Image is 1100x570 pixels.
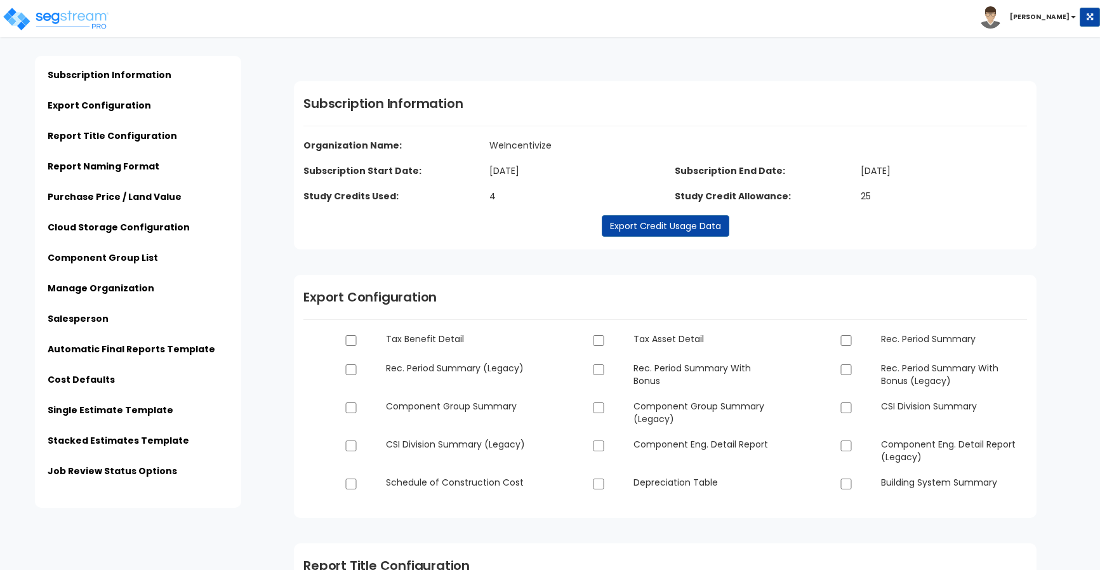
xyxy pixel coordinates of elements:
dd: Component Group Summary (Legacy) [624,400,789,425]
img: avatar.png [979,6,1002,29]
dd: CSI Division Summary [871,400,1037,413]
dt: Study Credit Allowance: [665,190,851,202]
dd: Depreciation Table [624,476,789,489]
dd: Tax Asset Detail [624,333,789,345]
a: Purchase Price / Land Value [48,190,182,203]
dd: Component Eng. Detail Report (Legacy) [871,438,1037,463]
a: Component Group List [48,251,158,264]
dd: Rec. Period Summary [871,333,1037,345]
dd: CSI Division Summary (Legacy) [376,438,541,451]
h1: Subscription Information [303,94,1027,113]
dt: Organization Name: [294,139,665,152]
a: Cloud Storage Configuration [48,221,190,234]
dd: Building System Summary [871,476,1037,489]
a: Subscription Information [48,69,171,81]
a: Export Credit Usage Data [602,215,729,237]
b: [PERSON_NAME] [1010,12,1070,22]
a: Job Review Status Options [48,465,177,477]
dd: WeIncentivize [480,139,851,152]
a: Automatic Final Reports Template [48,343,215,355]
a: Salesperson [48,312,109,325]
a: Cost Defaults [48,373,115,386]
a: Manage Organization [48,282,154,295]
a: Single Estimate Template [48,404,173,416]
dd: Component Eng. Detail Report [624,438,789,451]
dd: Rec. Period Summary With Bonus (Legacy) [871,362,1037,387]
dt: Study Credits Used: [294,190,480,202]
a: Export Configuration [48,99,151,112]
dd: Component Group Summary [376,400,541,413]
dd: Rec. Period Summary With Bonus [624,362,789,387]
a: Stacked Estimates Template [48,434,189,447]
h1: Export Configuration [303,288,1027,307]
dd: Rec. Period Summary (Legacy) [376,362,541,374]
dd: Tax Benefit Detail [376,333,541,345]
dt: Subscription Start Date: [294,164,480,177]
dd: 25 [851,190,1037,202]
dd: Schedule of Construction Cost [376,476,541,489]
dt: Subscription End Date: [665,164,851,177]
a: Report Title Configuration [48,129,177,142]
a: Report Naming Format [48,160,159,173]
dd: [DATE] [480,164,666,177]
img: logo_pro_r.png [2,6,110,32]
dd: [DATE] [851,164,1037,177]
dd: 4 [480,190,666,202]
